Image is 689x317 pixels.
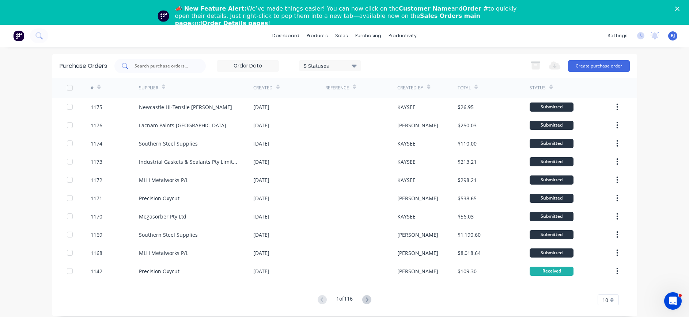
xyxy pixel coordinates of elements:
[397,194,438,202] div: [PERSON_NAME]
[202,20,268,27] b: Order Details pages
[175,12,480,27] b: Sales Orders main page
[397,121,438,129] div: [PERSON_NAME]
[397,231,438,239] div: [PERSON_NAME]
[458,176,477,184] div: $298.21
[458,140,477,147] div: $110.00
[253,213,269,220] div: [DATE]
[91,140,102,147] div: 1174
[397,158,416,166] div: KAYSEE
[91,231,102,239] div: 1169
[217,61,279,71] input: Order Date
[352,30,385,41] div: purchasing
[530,157,573,166] div: Submitted
[675,7,682,11] div: Close
[253,103,269,111] div: [DATE]
[304,62,356,69] div: 5 Statuses
[91,194,102,202] div: 1171
[397,249,438,257] div: [PERSON_NAME]
[91,121,102,129] div: 1176
[253,231,269,239] div: [DATE]
[530,85,546,91] div: Status
[139,267,179,275] div: Precision Oxycut
[458,158,477,166] div: $213.21
[253,267,269,275] div: [DATE]
[91,267,102,275] div: 1142
[458,85,471,91] div: Total
[664,292,682,310] iframe: Intercom live chat
[462,5,488,12] b: Order #
[253,140,269,147] div: [DATE]
[91,176,102,184] div: 1172
[397,140,416,147] div: KAYSEE
[336,295,353,305] div: 1 of 116
[530,248,573,258] div: Submitted
[458,231,481,239] div: $1,190.60
[458,267,477,275] div: $109.30
[397,103,416,111] div: KAYSEE
[530,212,573,221] div: Submitted
[139,213,186,220] div: Megasorber Pty Ltd
[91,85,94,91] div: #
[458,103,474,111] div: $26.95
[91,103,102,111] div: 1175
[158,10,169,22] img: Profile image for Team
[175,5,520,27] div: We’ve made things easier! You can now click on the and to quickly open their details. Just right-...
[91,213,102,220] div: 1170
[530,121,573,130] div: Submitted
[139,158,239,166] div: Industrial Gaskets & Sealants Pty Limited
[385,30,420,41] div: productivity
[91,158,102,166] div: 1173
[269,30,303,41] a: dashboard
[253,194,269,202] div: [DATE]
[397,267,438,275] div: [PERSON_NAME]
[139,176,188,184] div: MLH Metalworks P/L
[253,158,269,166] div: [DATE]
[399,5,451,12] b: Customer Name
[139,121,226,129] div: Lacnam Paints [GEOGRAPHIC_DATA]
[458,213,474,220] div: $56.03
[397,176,416,184] div: KAYSEE
[139,231,198,239] div: Southern Steel Supplies
[139,85,158,91] div: Supplier
[530,139,573,148] div: Submitted
[253,121,269,129] div: [DATE]
[139,194,179,202] div: Precision Oxycut
[332,30,352,41] div: sales
[91,249,102,257] div: 1168
[397,85,423,91] div: Created By
[253,85,273,91] div: Created
[458,121,477,129] div: $250.03
[253,176,269,184] div: [DATE]
[568,60,630,72] button: Create purchase order
[671,32,675,39] span: BJ
[134,62,194,70] input: Search purchase orders...
[325,85,349,91] div: Reference
[458,249,481,257] div: $8,018.64
[458,194,477,202] div: $538.65
[13,30,24,41] img: Factory
[530,230,573,239] div: Submitted
[139,249,188,257] div: MLH Metalworks P/L
[139,140,198,147] div: Southern Steel Supplies
[60,62,107,70] div: Purchase Orders
[175,5,247,12] b: 📣 New Feature Alert:
[530,194,573,203] div: Submitted
[139,103,232,111] div: Newcastle Hi-Tensile [PERSON_NAME]
[303,30,332,41] div: products
[397,213,416,220] div: KAYSEE
[530,267,573,276] div: Received
[602,296,608,304] span: 10
[253,249,269,257] div: [DATE]
[530,175,573,185] div: Submitted
[604,30,631,41] div: settings
[530,103,573,112] div: Submitted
